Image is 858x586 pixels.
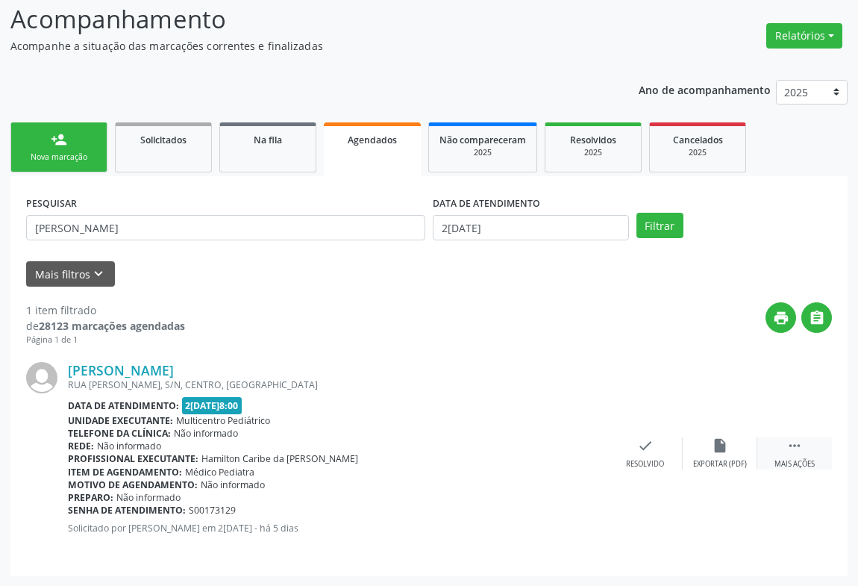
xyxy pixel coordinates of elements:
[68,452,198,465] b: Profissional executante:
[68,427,171,440] b: Telefone da clínica:
[766,23,842,49] button: Relatórios
[773,310,789,326] i: print
[68,522,608,534] p: Solicitado por [PERSON_NAME] em 2[DATE] - há 5 dias
[68,378,608,391] div: RUA [PERSON_NAME], S/N, CENTRO, [GEOGRAPHIC_DATA]
[626,459,664,470] div: Resolvido
[174,427,238,440] span: Não informado
[801,302,832,333] button: 
[26,261,115,287] button: Mais filtroskeyboard_arrow_down
[10,1,596,38] p: Acompanhamento
[433,215,629,240] input: Selecione um intervalo
[68,504,186,517] b: Senha de atendimento:
[68,414,173,427] b: Unidade executante:
[774,459,815,470] div: Mais ações
[26,192,77,215] label: PESQUISAR
[639,80,771,99] p: Ano de acompanhamento
[68,491,113,504] b: Preparo:
[660,147,735,158] div: 2025
[189,504,236,517] span: S00173129
[39,319,185,333] strong: 28123 marcações agendadas
[636,213,683,238] button: Filtrar
[68,440,94,452] b: Rede:
[68,479,198,491] b: Motivo de agendamento:
[254,134,282,146] span: Na fila
[97,440,161,452] span: Não informado
[68,466,182,479] b: Item de agendamento:
[637,437,654,454] i: check
[439,134,526,146] span: Não compareceram
[348,134,397,146] span: Agendados
[176,414,270,427] span: Multicentro Pediátrico
[22,152,96,163] div: Nova marcação
[26,362,57,393] img: img
[51,131,67,148] div: person_add
[809,310,825,326] i: 
[433,192,540,215] label: DATA DE ATENDIMENTO
[140,134,187,146] span: Solicitados
[26,318,185,334] div: de
[68,399,179,412] b: Data de atendimento:
[570,134,616,146] span: Resolvidos
[26,302,185,318] div: 1 item filtrado
[693,459,747,470] div: Exportar (PDF)
[201,479,265,491] span: Não informado
[182,397,242,414] span: 2[DATE]8:00
[26,334,185,346] div: Página 1 de 1
[26,215,425,240] input: Nome, CNS
[673,134,723,146] span: Cancelados
[68,362,174,378] a: [PERSON_NAME]
[712,437,728,454] i: insert_drive_file
[786,437,803,454] i: 
[116,491,181,504] span: Não informado
[185,466,254,479] span: Médico Pediatra
[556,147,630,158] div: 2025
[10,38,596,54] p: Acompanhe a situação das marcações correntes e finalizadas
[439,147,526,158] div: 2025
[90,266,107,282] i: keyboard_arrow_down
[201,452,358,465] span: Hamilton Caribe da [PERSON_NAME]
[765,302,796,333] button: print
